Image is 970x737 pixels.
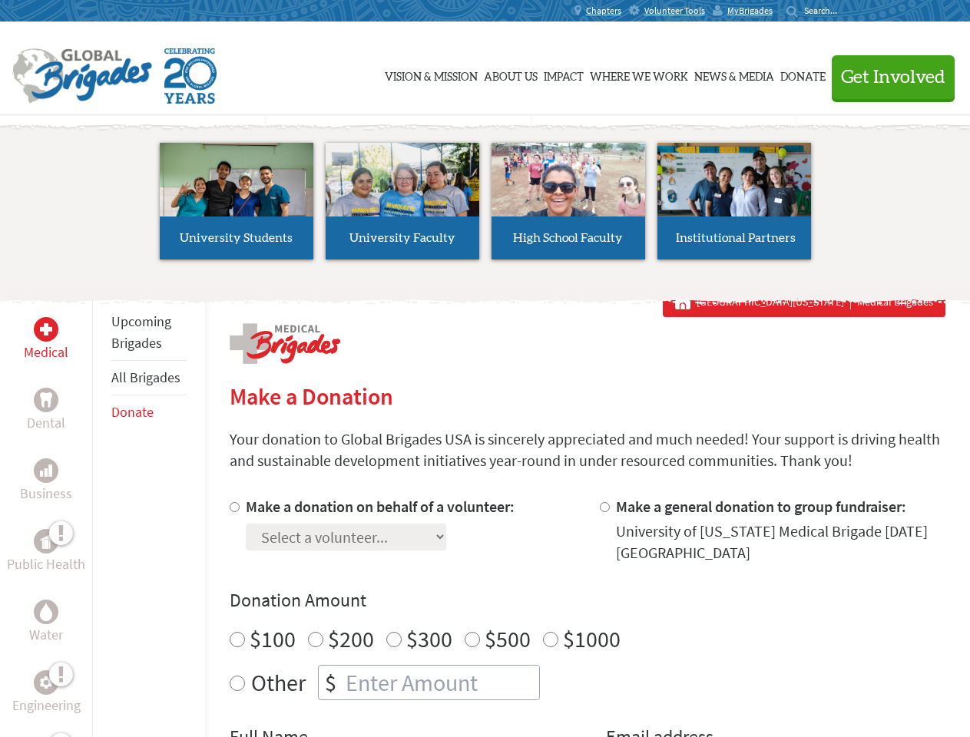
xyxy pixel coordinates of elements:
[34,670,58,695] div: Engineering
[111,403,154,421] a: Donate
[34,600,58,624] div: Water
[180,232,293,244] span: University Students
[40,392,52,407] img: Dental
[164,48,217,104] img: Global Brigades Celebrating 20 Years
[111,395,187,429] li: Donate
[29,600,63,646] a: WaterWater
[160,143,313,245] img: menu_brigades_submenu_1.jpg
[804,5,848,16] input: Search...
[111,368,180,386] a: All Brigades
[20,483,72,504] p: Business
[12,695,81,716] p: Engineering
[586,5,621,17] span: Chapters
[7,554,85,575] p: Public Health
[29,624,63,646] p: Water
[27,412,65,434] p: Dental
[841,68,945,87] span: Get Involved
[12,48,152,104] img: Global Brigades Logo
[492,143,645,259] a: High School Faculty
[24,317,68,363] a: MedicalMedical
[590,36,688,113] a: Where We Work
[484,36,538,113] a: About Us
[111,305,187,361] li: Upcoming Brigades
[385,36,478,113] a: Vision & Mission
[34,388,58,412] div: Dental
[319,666,343,699] div: $
[563,624,621,653] label: $1000
[246,497,515,516] label: Make a donation on behalf of a volunteer:
[27,388,65,434] a: DentalDental
[349,232,455,244] span: University Faculty
[616,497,906,516] label: Make a general donation to group fundraiser:
[657,143,811,259] a: Institutional Partners
[40,534,52,549] img: Public Health
[34,458,58,483] div: Business
[111,361,187,395] li: All Brigades
[7,529,85,575] a: Public HealthPublic Health
[343,666,539,699] input: Enter Amount
[727,5,773,17] span: MyBrigades
[40,603,52,620] img: Water
[111,312,171,352] a: Upcoming Brigades
[326,143,479,259] a: University Faculty
[616,521,945,563] div: University of [US_STATE] Medical Brigade [DATE] [GEOGRAPHIC_DATA]
[250,624,296,653] label: $100
[34,529,58,554] div: Public Health
[230,382,945,410] h2: Make a Donation
[513,232,623,244] span: High School Faculty
[40,464,52,477] img: Business
[230,323,340,364] img: logo-medical.png
[485,624,531,653] label: $500
[40,323,52,335] img: Medical
[34,317,58,342] div: Medical
[160,143,313,259] a: University Students
[492,143,645,217] img: menu_brigades_submenu_3.jpg
[326,143,479,246] img: menu_brigades_submenu_2.jpg
[251,665,306,700] label: Other
[657,143,811,245] img: menu_brigades_submenu_4.jpg
[12,670,81,716] a: EngineeringEngineering
[780,36,826,113] a: Donate
[694,36,774,113] a: News & Media
[230,588,945,613] h4: Donation Amount
[544,36,584,113] a: Impact
[406,624,452,653] label: $300
[676,232,796,244] span: Institutional Partners
[24,342,68,363] p: Medical
[40,676,52,689] img: Engineering
[644,5,705,17] span: Volunteer Tools
[832,55,955,99] button: Get Involved
[230,428,945,471] p: Your donation to Global Brigades USA is sincerely appreciated and much needed! Your support is dr...
[328,624,374,653] label: $200
[20,458,72,504] a: BusinessBusiness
